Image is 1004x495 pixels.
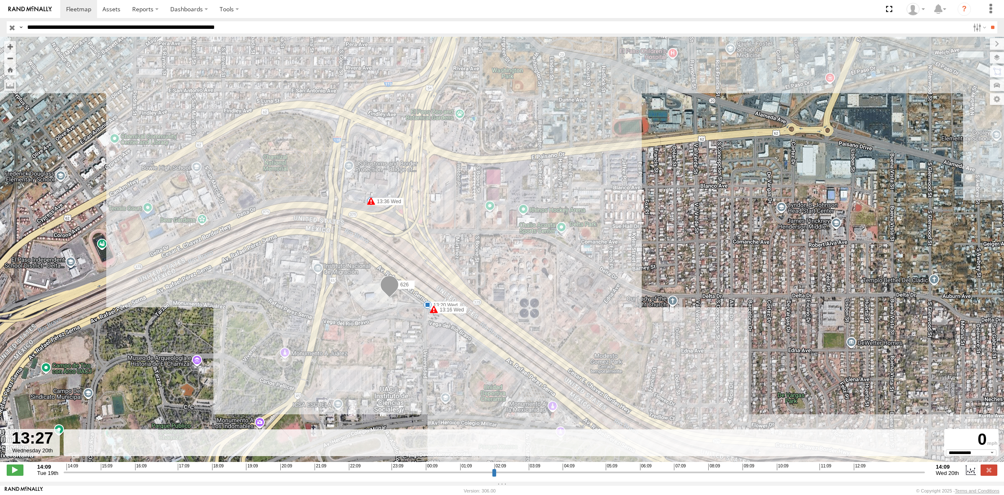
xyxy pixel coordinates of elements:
div: Roberto Garcia [904,3,928,15]
button: Zoom out [4,52,16,64]
span: 00:09 [426,464,438,470]
span: 05:09 [606,464,617,470]
span: 08:09 [708,464,720,470]
span: 09:09 [743,464,754,470]
span: 10:09 [777,464,789,470]
span: 15:09 [101,464,113,470]
button: Zoom in [4,41,16,52]
i: ? [958,3,971,16]
a: Terms and Conditions [955,488,999,493]
span: 20:09 [280,464,292,470]
span: 01:09 [460,464,472,470]
div: 0 [945,430,997,449]
label: Search Filter Options [970,21,988,33]
strong: 14:09 [936,464,959,470]
strong: 14:09 [37,464,59,470]
label: Play/Stop [7,464,23,475]
span: 04:09 [563,464,574,470]
label: 13:36 Wed [371,198,404,205]
img: rand-logo.svg [8,6,52,12]
span: 22:09 [349,464,361,470]
a: Visit our Website [5,487,43,495]
span: 19:09 [246,464,258,470]
span: 14:09 [67,464,78,470]
label: Map Settings [990,93,1004,105]
span: 11:09 [820,464,831,470]
span: 17:09 [178,464,190,470]
label: 13:20 Wed [428,301,460,309]
span: 16:09 [135,464,147,470]
label: Close [981,464,997,475]
span: 12:09 [854,464,866,470]
label: Measure [4,79,16,91]
span: 06:09 [640,464,652,470]
label: Search Query [18,21,24,33]
div: © Copyright 2025 - [916,488,999,493]
span: 626 [400,282,409,288]
span: Tue 19th Aug 2025 [37,470,59,476]
span: 21:09 [315,464,326,470]
button: Zoom Home [4,64,16,75]
span: 03:09 [529,464,540,470]
div: Version: 306.00 [464,488,496,493]
span: 23:09 [392,464,403,470]
span: 07:09 [674,464,686,470]
label: 13:16 Wed [434,306,466,314]
span: 02:09 [494,464,506,470]
span: Wed 20th Aug 2025 [936,470,959,476]
span: 18:09 [212,464,224,470]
